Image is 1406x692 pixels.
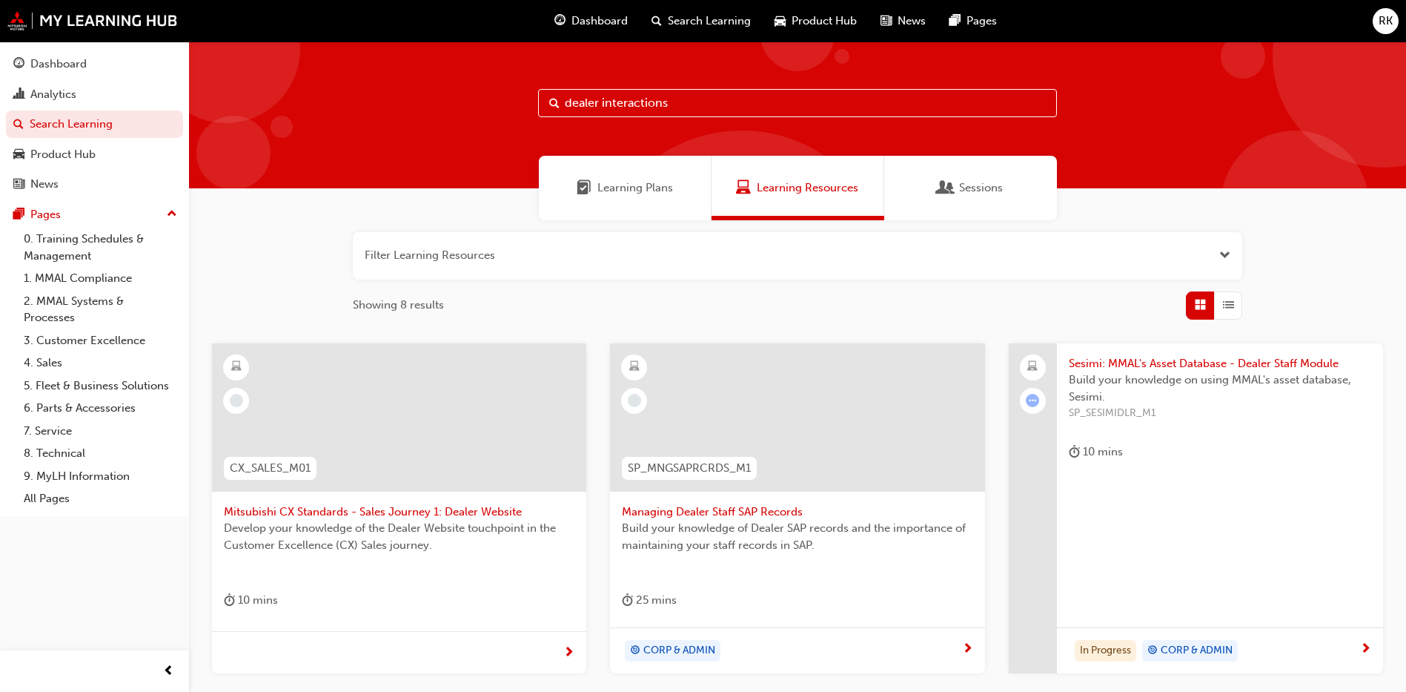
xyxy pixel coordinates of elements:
[938,6,1009,36] a: pages-iconPages
[539,156,712,220] a: Learning PlansLearning Plans
[13,208,24,222] span: pages-icon
[6,171,183,198] a: News
[651,12,662,30] span: search-icon
[610,343,984,674] a: SP_MNGSAPRCRDS_M1Managing Dealer Staff SAP RecordsBuild your knowledge of Dealer SAP records and ...
[7,11,178,30] img: mmal
[6,81,183,108] a: Analytics
[869,6,938,36] a: news-iconNews
[18,290,183,329] a: 2. MMAL Systems & Processes
[1069,355,1371,372] span: Sesimi: MMAL's Asset Database - Dealer Staff Module
[13,148,24,162] span: car-icon
[881,12,892,30] span: news-icon
[18,352,183,375] a: 4. Sales
[224,591,278,610] div: 10 mins
[6,47,183,201] button: DashboardAnalyticsSearch LearningProduct HubNews
[13,88,24,102] span: chart-icon
[1223,297,1234,314] span: List
[622,591,633,610] span: duration-icon
[6,111,183,138] a: Search Learning
[959,179,1003,197] span: Sessions
[563,647,574,660] span: next-icon
[30,56,87,73] div: Dashboard
[167,205,177,224] span: up-icon
[30,176,59,193] div: News
[230,460,311,477] span: CX_SALES_M01
[1069,443,1080,461] span: duration-icon
[640,6,763,36] a: search-iconSearch Learning
[18,375,183,398] a: 5. Fleet & Business Solutions
[966,13,997,30] span: Pages
[18,267,183,290] a: 1. MMAL Compliance
[1069,405,1371,422] span: SP_SESIMIDLR_M1
[353,297,444,314] span: Showing 8 results
[792,13,857,30] span: Product Hub
[13,118,24,131] span: search-icon
[622,504,972,521] span: Managing Dealer Staff SAP Records
[628,460,751,477] span: SP_MNGSAPRCRDS_M1
[884,156,1057,220] a: SessionsSessions
[224,520,574,553] span: Develop your knowledge of the Dealer Website touchpoint in the Customer Excellence (CX) Sales jou...
[543,6,640,36] a: guage-iconDashboard
[622,520,972,553] span: Build your knowledge of Dealer SAP records and the importance of maintaining your staff records i...
[622,591,677,610] div: 25 mins
[1360,643,1371,656] span: next-icon
[538,89,1057,117] input: Search...
[1069,443,1123,461] div: 10 mins
[1147,642,1158,661] span: target-icon
[757,179,858,197] span: Learning Resources
[1069,372,1371,405] span: Build your knowledge on using MMAL's asset database, Sesimi.
[962,643,973,656] span: next-icon
[30,146,96,163] div: Product Hub
[763,6,869,36] a: car-iconProduct Hub
[230,394,243,407] span: learningRecordVerb_NONE-icon
[30,86,76,103] div: Analytics
[1075,640,1136,662] div: In Progress
[224,591,235,610] span: duration-icon
[1219,247,1230,264] button: Open the filter
[18,397,183,420] a: 6. Parts & Accessories
[938,179,953,197] span: Sessions
[18,420,183,443] a: 7. Service
[231,357,242,377] span: learningResourceType_ELEARNING-icon
[1009,343,1383,674] a: Sesimi: MMAL's Asset Database - Dealer Staff ModuleBuild your knowledge on using MMAL's asset dat...
[577,179,591,197] span: Learning Plans
[1373,8,1399,34] button: RK
[6,141,183,168] a: Product Hub
[554,12,566,30] span: guage-icon
[712,156,884,220] a: Learning ResourcesLearning Resources
[18,228,183,267] a: 0. Training Schedules & Management
[630,642,640,661] span: target-icon
[1195,297,1206,314] span: Grid
[30,206,61,223] div: Pages
[13,178,24,191] span: news-icon
[212,343,586,674] a: CX_SALES_M01Mitsubishi CX Standards - Sales Journey 1: Dealer WebsiteDevelop your knowledge of th...
[13,58,24,71] span: guage-icon
[571,13,628,30] span: Dashboard
[18,487,183,510] a: All Pages
[1379,13,1393,30] span: RK
[163,662,174,681] span: prev-icon
[224,504,574,521] span: Mitsubishi CX Standards - Sales Journey 1: Dealer Website
[629,357,640,377] span: learningResourceType_ELEARNING-icon
[736,179,751,197] span: Learning Resources
[775,12,786,30] span: car-icon
[949,12,961,30] span: pages-icon
[597,179,673,197] span: Learning Plans
[6,201,183,228] button: Pages
[1026,394,1039,407] span: learningRecordVerb_ATTEMPT-icon
[898,13,926,30] span: News
[18,329,183,352] a: 3. Customer Excellence
[549,95,560,112] span: Search
[1027,357,1038,377] span: laptop-icon
[18,442,183,465] a: 8. Technical
[628,394,641,407] span: learningRecordVerb_NONE-icon
[668,13,751,30] span: Search Learning
[1161,642,1233,659] span: CORP & ADMIN
[6,50,183,78] a: Dashboard
[643,642,715,659] span: CORP & ADMIN
[18,465,183,488] a: 9. MyLH Information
